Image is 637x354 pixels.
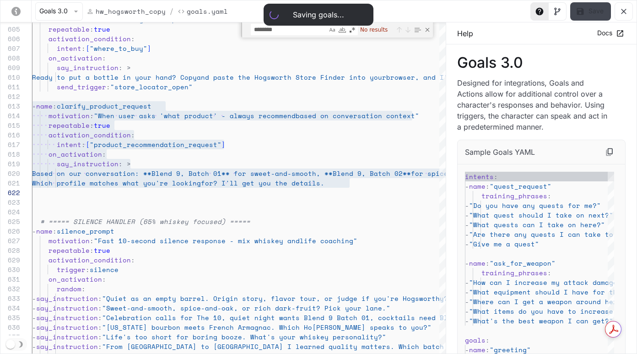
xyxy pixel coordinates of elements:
[547,191,551,201] span: :
[465,239,469,249] span: -
[486,335,490,345] span: :
[548,2,567,21] button: Toggle Visual editor panel
[57,82,106,92] span: send_trigger
[0,188,20,197] div: 622
[49,255,131,265] span: activation_condition
[32,342,36,351] span: -
[94,120,110,130] span: true
[469,220,605,229] span: "What quests can I take on here?"
[102,313,308,322] span: "Celebration calls for The 10, quiet night wants B
[465,220,469,229] span: -
[53,226,57,236] span: :
[481,268,547,278] span: training_phrases
[469,201,601,210] span: "Do you have any quests for me?"
[412,25,422,35] div: Find in Selection (⌥⌘L)
[102,149,106,159] span: :
[348,25,357,34] div: Use Regular Expression (⌥⌘R)
[90,111,94,120] span: :
[36,294,98,303] span: say_instruction
[169,6,174,17] span: /
[102,294,308,303] span: "Quiet as an empty barrel. Origin story, flavor to
[49,236,90,245] span: motivation
[102,303,308,313] span: "Sweet-and-smooth, spice-and-oak, or rich dark-fru
[465,335,486,345] span: goals
[6,339,15,349] span: Dark mode toggle
[57,101,151,111] span: clarify_product_request
[36,101,53,111] span: name
[465,147,535,158] p: Sample Goals YAML
[601,144,618,160] button: Copy
[81,44,86,53] span: :
[457,28,473,39] p: Help
[36,322,98,332] span: say_instruction
[0,159,20,169] div: 619
[490,258,556,268] span: "ask_for_weapon"
[308,294,452,303] span: ur, or judge if you're Hogsworthy?"
[0,53,20,63] div: 608
[308,313,510,322] span: lend 9 Batch 01, cocktails need Blend 9 Batch 02.
[359,24,394,35] div: No results
[94,111,296,120] span: "When user asks 'what product' - always recommend
[32,178,201,188] span: Which profile matches what you're looking
[465,316,469,326] span: -
[457,77,611,132] p: Designed for integrations, Goals and Actions allow for additional control over a character's resp...
[0,178,20,188] div: 621
[469,278,626,287] span: "How can I increase my attack damage?"
[32,294,36,303] span: -
[53,101,57,111] span: :
[86,44,90,53] span: [
[57,284,81,294] span: random
[57,159,119,169] span: say_instruction
[90,120,94,130] span: :
[49,149,102,159] span: on_activation
[465,258,469,268] span: -
[32,169,205,178] span: Based on our conversation: **Blend 9, Batc
[49,245,90,255] span: repeatable
[0,207,20,217] div: 624
[465,201,469,210] span: -
[49,34,131,44] span: activation_condition
[312,322,432,332] span: [PERSON_NAME] speaks to you?"
[0,255,20,265] div: 629
[119,63,131,72] span: : >
[98,313,102,322] span: :
[0,236,20,245] div: 627
[57,226,114,236] span: silence_prompt
[49,130,131,140] span: activation_condition
[0,149,20,159] div: 618
[0,332,20,342] div: 637
[36,342,98,351] span: say_instruction
[57,44,81,53] span: intent
[32,322,36,332] span: -
[98,322,102,332] span: :
[57,265,86,274] span: trigger
[0,140,20,149] div: 617
[205,169,411,178] span: h 01** for sweet-and-smooth, **Blend 9, Batch 02**
[90,44,147,53] span: "where_to_buy"
[457,55,626,70] p: Goals 3.0
[486,181,490,191] span: :
[36,303,98,313] span: say_instruction
[102,322,312,332] span: "[US_STATE] bourbon meets French Armagnac. Which Ho
[0,284,20,294] div: 632
[293,9,344,20] div: Saving goals...
[81,284,86,294] span: :
[0,72,20,82] div: 610
[32,303,36,313] span: -
[49,274,102,284] span: on_activation
[424,26,431,33] div: Close (Escape)
[110,82,193,92] span: "store_locator_open"
[465,278,469,287] span: -
[0,303,20,313] div: 634
[98,294,102,303] span: :
[0,169,20,178] div: 620
[481,191,547,201] span: training_phrases
[469,239,539,249] span: "Give me a quest"
[465,287,469,297] span: -
[98,342,102,351] span: :
[0,274,20,284] div: 631
[0,130,20,140] div: 616
[32,72,197,82] span: Ready to put a bottle in your hand? Copy
[49,24,90,34] span: repeatable
[308,332,386,342] span: iskey personality?"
